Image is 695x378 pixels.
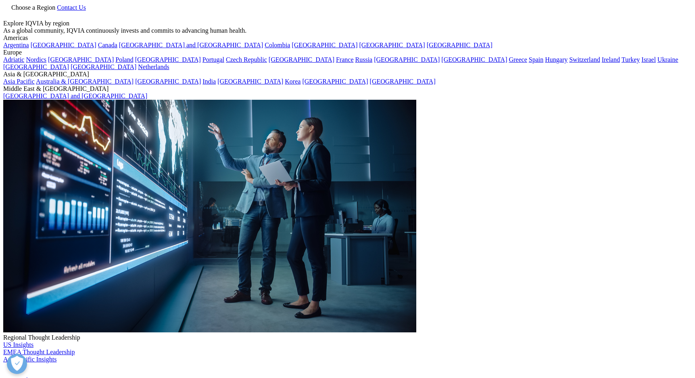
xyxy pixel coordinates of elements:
a: Adriatic [3,56,24,63]
div: Europe [3,49,692,56]
a: Netherlands [138,63,169,70]
a: Asia Pacific Insights [3,356,56,363]
a: [GEOGRAPHIC_DATA] [31,42,96,48]
a: Korea [285,78,301,85]
img: 2093_analyzing-data-using-big-screen-display-and-laptop.png [3,100,416,332]
a: [GEOGRAPHIC_DATA] [359,42,425,48]
a: [GEOGRAPHIC_DATA] [217,78,283,85]
div: Americas [3,34,692,42]
a: [GEOGRAPHIC_DATA] and [GEOGRAPHIC_DATA] [3,92,147,99]
button: 優先設定センターを開く [7,354,27,374]
a: US Insights [3,341,33,348]
a: [GEOGRAPHIC_DATA] [71,63,136,70]
a: Poland [115,56,133,63]
a: [GEOGRAPHIC_DATA] [3,63,69,70]
a: Argentina [3,42,29,48]
div: Explore IQVIA by region [3,20,692,27]
a: Portugal [202,56,224,63]
a: [GEOGRAPHIC_DATA] [427,42,493,48]
a: Ukraine [657,56,678,63]
a: Ireland [602,56,620,63]
a: [GEOGRAPHIC_DATA] [441,56,507,63]
a: Switzerland [569,56,600,63]
a: Colombia [265,42,290,48]
span: Choose a Region [11,4,55,11]
div: Middle East & [GEOGRAPHIC_DATA] [3,85,692,92]
a: Czech Republic [226,56,267,63]
div: Regional Thought Leadership [3,334,692,341]
a: France [336,56,354,63]
a: [GEOGRAPHIC_DATA] [292,42,357,48]
a: Nordics [26,56,46,63]
a: India [202,78,216,85]
div: As a global community, IQVIA continuously invests and commits to advancing human health. [3,27,692,34]
a: [GEOGRAPHIC_DATA] [370,78,436,85]
a: Israel [641,56,656,63]
a: Spain [529,56,543,63]
a: [GEOGRAPHIC_DATA] [302,78,368,85]
a: [GEOGRAPHIC_DATA] [135,56,201,63]
a: EMEA Thought Leadership [3,349,75,355]
a: Russia [355,56,373,63]
a: [GEOGRAPHIC_DATA] [374,56,440,63]
a: Australia & [GEOGRAPHIC_DATA] [36,78,134,85]
div: Asia & [GEOGRAPHIC_DATA] [3,71,692,78]
a: Asia Pacific [3,78,35,85]
a: Canada [98,42,117,48]
a: Contact Us [57,4,86,11]
a: Turkey [622,56,640,63]
a: [GEOGRAPHIC_DATA] [135,78,201,85]
a: Greece [509,56,527,63]
a: [GEOGRAPHIC_DATA] [269,56,334,63]
a: [GEOGRAPHIC_DATA] and [GEOGRAPHIC_DATA] [119,42,263,48]
a: [GEOGRAPHIC_DATA] [48,56,114,63]
a: Hungary [545,56,568,63]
